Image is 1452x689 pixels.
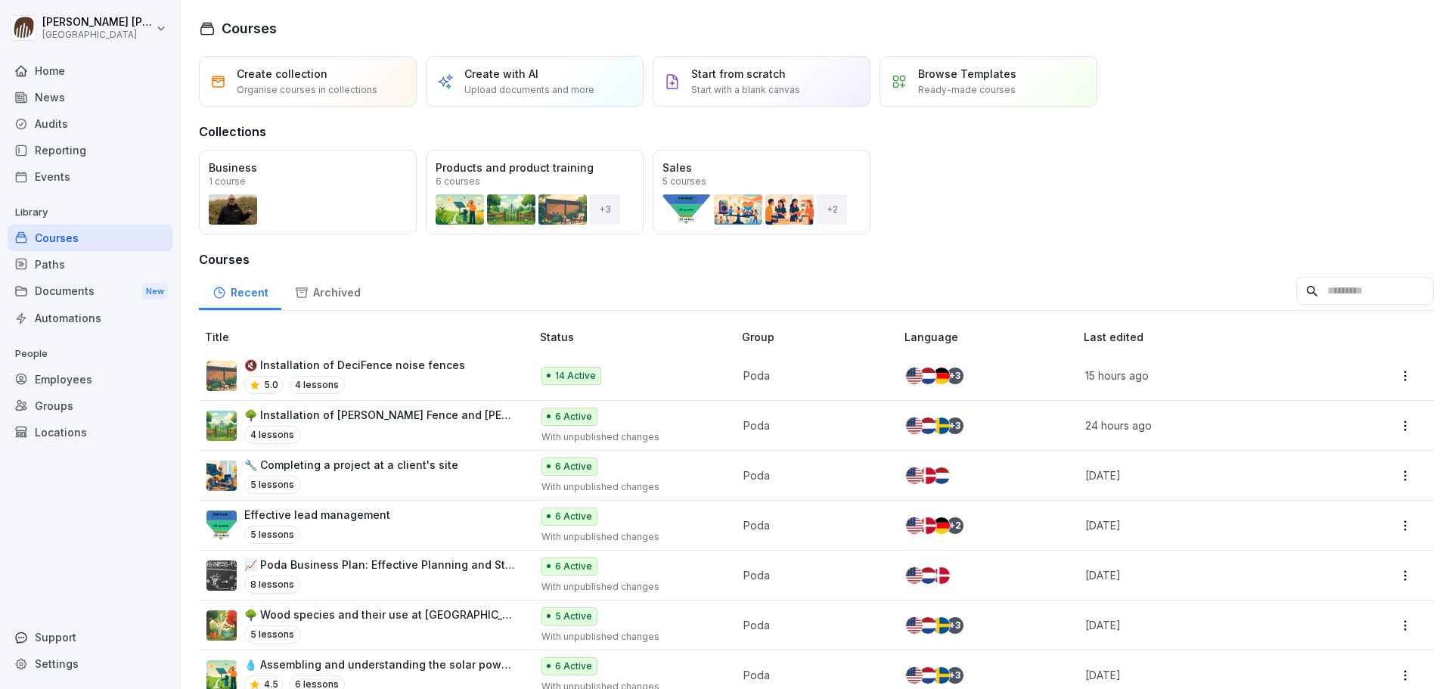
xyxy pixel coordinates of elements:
p: Business [209,160,407,175]
img: nl.svg [920,667,936,684]
a: News [8,84,172,110]
a: Groups [8,393,172,419]
img: us.svg [906,417,923,434]
img: nl.svg [920,417,936,434]
div: + 3 [947,417,963,434]
p: Poda [743,517,880,533]
div: Audits [8,110,172,137]
img: us.svg [906,368,923,384]
a: Settings [8,650,172,677]
p: Organise courses in collections [237,83,377,97]
img: se.svg [933,617,950,634]
p: Poda [743,567,880,583]
p: Poda [743,667,880,683]
img: jizd591trzcmgkwg7phjhdyp.png [206,411,237,441]
p: Create collection [237,66,327,82]
p: With unpublished changes [541,630,718,644]
a: Paths [8,251,172,278]
p: Last edited [1084,329,1345,345]
img: us.svg [906,667,923,684]
p: 14 Active [555,369,596,383]
p: 6 Active [555,410,592,424]
p: 5.0 [264,378,278,392]
p: Poda [743,368,880,383]
p: 15 hours ago [1085,368,1326,383]
p: [DATE] [1085,567,1326,583]
p: [GEOGRAPHIC_DATA] [42,29,153,40]
p: 24 hours ago [1085,417,1326,433]
p: Language [904,329,1078,345]
p: Poda [743,617,880,633]
p: 5 courses [662,177,706,186]
img: us.svg [906,517,923,534]
a: Products and product training6 courses+3 [426,150,644,234]
p: Sales [662,160,861,175]
img: us.svg [906,467,923,484]
p: 8 lessons [244,576,300,594]
a: Automations [8,305,172,331]
div: + 3 [947,617,963,634]
p: 6 Active [555,460,592,473]
div: + 3 [947,667,963,684]
p: Ready-made courses [918,83,1016,97]
p: 1 course [209,177,246,186]
p: 6 Active [555,560,592,573]
h3: Collections [199,123,266,141]
p: Library [8,200,172,225]
img: de.svg [933,368,950,384]
p: 🔇 Installation of DeciFence noise fences [244,357,465,373]
div: + 3 [590,194,620,225]
img: gb4uxy99b9loxgm7rcriajjo.png [206,610,237,641]
a: Employees [8,366,172,393]
p: 4 lessons [289,376,345,394]
p: Group [742,329,898,345]
p: [DATE] [1085,667,1326,683]
a: Events [8,163,172,190]
img: dk.svg [920,467,936,484]
p: With unpublished changes [541,580,718,594]
div: Recent [199,272,281,310]
div: + 2 [817,194,847,225]
img: dk.svg [933,567,950,584]
a: Archived [281,272,374,310]
p: [PERSON_NAME] [PERSON_NAME] [42,16,153,29]
h1: Courses [222,18,277,39]
p: Title [205,329,534,345]
p: 5 lessons [244,476,300,494]
p: Start from scratch [691,66,786,82]
p: With unpublished changes [541,480,718,494]
a: DocumentsNew [8,278,172,306]
p: [DATE] [1085,517,1326,533]
p: With unpublished changes [541,530,718,544]
img: se.svg [933,667,950,684]
a: Reporting [8,137,172,163]
a: Home [8,57,172,84]
a: Sales5 courses+2 [653,150,870,234]
p: 🔧 Completing a project at a client's site [244,457,458,473]
img: wy6jvvzx1dplnljbx559lfsf.png [206,560,237,591]
p: Create with AI [464,66,538,82]
div: + 3 [947,368,963,384]
a: Locations [8,419,172,445]
p: 🌳 Wood species and their use at [GEOGRAPHIC_DATA] [244,607,516,622]
img: se.svg [933,417,950,434]
img: dk.svg [920,517,936,534]
img: d7emgzj6kk9eqhpx81vf2kik.png [206,461,237,491]
h3: Courses [199,250,1434,268]
img: nl.svg [920,617,936,634]
p: Upload documents and more [464,83,594,97]
p: 4 lessons [244,426,300,444]
p: With unpublished changes [541,430,718,444]
p: Start with a blank canvas [691,83,800,97]
div: Documents [8,278,172,306]
div: New [142,283,168,300]
p: Status [540,329,736,345]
